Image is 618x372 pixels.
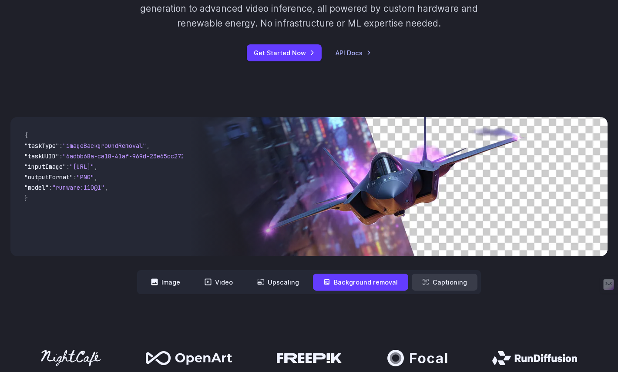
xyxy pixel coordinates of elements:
button: Image [141,274,191,291]
span: "imageBackgroundRemoval" [63,142,146,150]
span: "[URL]" [70,163,94,171]
span: "taskType" [24,142,59,150]
button: Background removal [313,274,408,291]
span: "runware:110@1" [52,184,104,191]
button: Captioning [412,274,477,291]
button: Video [194,274,243,291]
span: "inputImage" [24,163,66,171]
span: : [59,142,63,150]
span: , [146,142,150,150]
span: "model" [24,184,49,191]
span: : [73,173,77,181]
span: "6adbb68a-ca18-41af-969d-23e65cc2729c" [63,152,195,160]
span: "outputFormat" [24,173,73,181]
span: } [24,194,28,202]
span: "PNG" [77,173,94,181]
span: : [49,184,52,191]
span: : [59,152,63,160]
a: API Docs [336,48,371,58]
span: , [104,184,108,191]
img: Futuristic stealth jet streaking through a neon-lit cityscape with glowing purple exhaust [190,117,608,256]
button: Upscaling [247,274,309,291]
a: Get Started Now [247,44,322,61]
span: , [94,163,97,171]
span: { [24,131,28,139]
span: : [66,163,70,171]
span: "taskUUID" [24,152,59,160]
span: , [94,173,97,181]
